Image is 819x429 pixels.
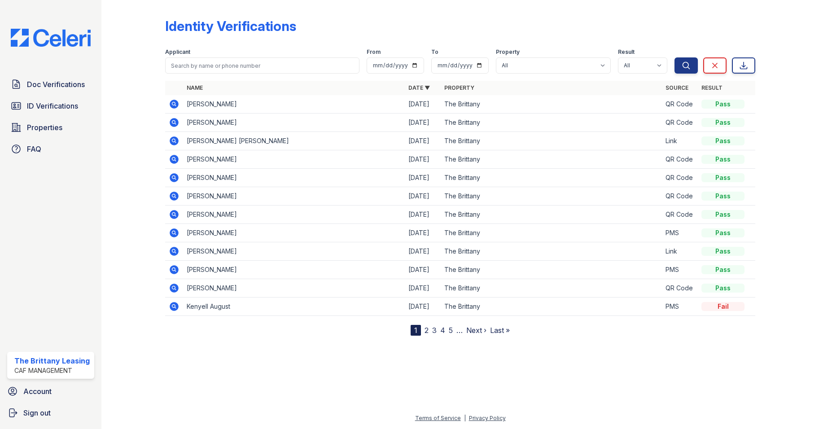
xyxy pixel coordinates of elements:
td: [DATE] [405,224,441,242]
td: [PERSON_NAME] [183,261,405,279]
div: Pass [701,118,745,127]
td: QR Code [662,95,698,114]
td: [PERSON_NAME] [183,95,405,114]
td: [DATE] [405,95,441,114]
td: The Brittany [441,132,662,150]
div: The Brittany Leasing [14,355,90,366]
td: [PERSON_NAME] [183,206,405,224]
td: Kenyell August [183,298,405,316]
a: Privacy Policy [469,415,506,421]
td: [DATE] [405,206,441,224]
a: ID Verifications [7,97,94,115]
div: Pass [701,210,745,219]
td: Link [662,132,698,150]
td: [PERSON_NAME] [183,187,405,206]
td: QR Code [662,150,698,169]
td: The Brittany [441,95,662,114]
td: [DATE] [405,114,441,132]
div: Pass [701,100,745,109]
a: Last » [490,326,510,335]
a: 2 [425,326,429,335]
a: Result [701,84,723,91]
td: [DATE] [405,187,441,206]
a: Name [187,84,203,91]
td: QR Code [662,206,698,224]
span: … [456,325,463,336]
td: The Brittany [441,114,662,132]
td: The Brittany [441,261,662,279]
div: Pass [701,155,745,164]
td: [PERSON_NAME] [183,114,405,132]
td: PMS [662,298,698,316]
td: The Brittany [441,169,662,187]
td: [DATE] [405,261,441,279]
td: [PERSON_NAME] [183,150,405,169]
a: 5 [449,326,453,335]
div: Pass [701,173,745,182]
span: FAQ [27,144,41,154]
a: Sign out [4,404,98,422]
td: [PERSON_NAME] [183,242,405,261]
label: From [367,48,381,56]
td: [DATE] [405,132,441,150]
a: Properties [7,118,94,136]
td: The Brittany [441,150,662,169]
div: Pass [701,192,745,201]
span: ID Verifications [27,101,78,111]
td: Link [662,242,698,261]
input: Search by name or phone number [165,57,360,74]
a: Date ▼ [408,84,430,91]
td: The Brittany [441,298,662,316]
td: [DATE] [405,169,441,187]
div: Fail [701,302,745,311]
label: Result [618,48,635,56]
td: QR Code [662,187,698,206]
td: The Brittany [441,206,662,224]
td: The Brittany [441,187,662,206]
div: Pass [701,228,745,237]
div: 1 [411,325,421,336]
td: PMS [662,224,698,242]
span: Properties [27,122,62,133]
span: Account [23,386,52,397]
td: [DATE] [405,279,441,298]
div: | [464,415,466,421]
a: Terms of Service [415,415,461,421]
td: [PERSON_NAME] [183,169,405,187]
a: 4 [440,326,445,335]
a: Property [444,84,474,91]
td: [PERSON_NAME] [PERSON_NAME] [183,132,405,150]
td: The Brittany [441,242,662,261]
td: The Brittany [441,224,662,242]
a: Next › [466,326,486,335]
label: Property [496,48,520,56]
div: Pass [701,136,745,145]
img: CE_Logo_Blue-a8612792a0a2168367f1c8372b55b34899dd931a85d93a1a3d3e32e68fde9ad4.png [4,29,98,47]
td: [DATE] [405,242,441,261]
td: The Brittany [441,279,662,298]
div: Pass [701,284,745,293]
td: PMS [662,261,698,279]
td: [PERSON_NAME] [183,224,405,242]
td: QR Code [662,114,698,132]
td: QR Code [662,169,698,187]
div: CAF Management [14,366,90,375]
span: Sign out [23,407,51,418]
a: 3 [432,326,437,335]
a: Doc Verifications [7,75,94,93]
a: Source [666,84,688,91]
div: Pass [701,265,745,274]
div: Pass [701,247,745,256]
td: QR Code [662,279,698,298]
label: Applicant [165,48,190,56]
a: FAQ [7,140,94,158]
td: [DATE] [405,298,441,316]
a: Account [4,382,98,400]
td: [PERSON_NAME] [183,279,405,298]
div: Identity Verifications [165,18,296,34]
label: To [431,48,438,56]
td: [DATE] [405,150,441,169]
span: Doc Verifications [27,79,85,90]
